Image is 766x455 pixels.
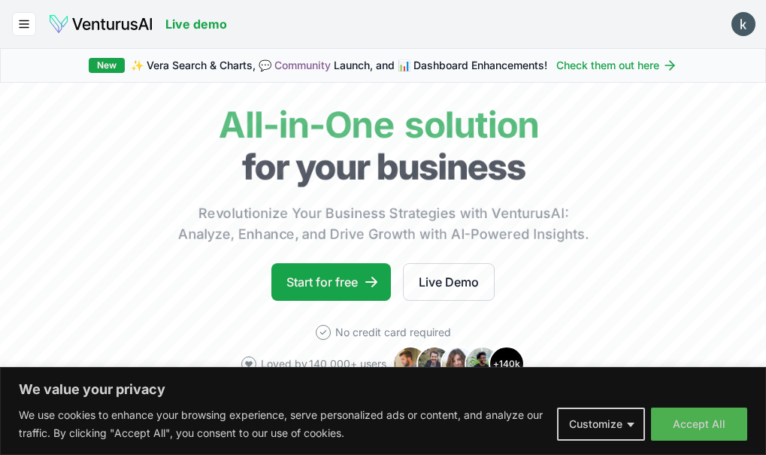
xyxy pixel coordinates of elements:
a: Live Demo [403,263,495,301]
p: We value your privacy [19,381,747,399]
button: Customize [557,408,645,441]
img: Avatar 2 [416,346,453,382]
a: Community [274,59,331,71]
a: Start for free [271,263,391,301]
img: ACg8ocLgYMzfOpy5W4rt7aFb8KsNB_ZO2N2sclHIjeLarjR0SjjLnw=s96-c [731,12,755,36]
a: Check them out here [556,58,677,73]
img: Avatar 4 [465,346,501,382]
p: We use cookies to enhance your browsing experience, serve personalized ads or content, and analyz... [19,406,546,442]
img: Avatar 3 [441,346,477,382]
div: New [89,58,125,73]
span: ✨ Vera Search & Charts, 💬 Launch, and 📊 Dashboard Enhancements! [131,58,547,73]
button: Accept All [651,408,747,441]
a: Live demo [165,15,227,33]
img: Avatar 1 [392,346,428,382]
img: logo [48,14,153,35]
